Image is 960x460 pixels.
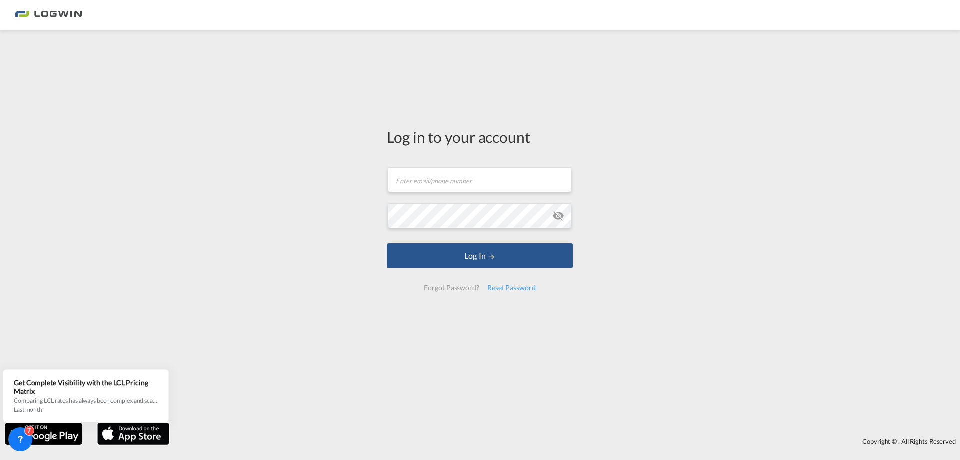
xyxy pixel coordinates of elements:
[387,243,573,268] button: LOGIN
[15,4,82,27] img: bc73a0e0d8c111efacd525e4c8ad7d32.png
[387,126,573,147] div: Log in to your account
[483,279,540,297] div: Reset Password
[174,433,960,450] div: Copyright © . All Rights Reserved
[4,422,83,446] img: google.png
[552,210,564,222] md-icon: icon-eye-off
[388,167,571,192] input: Enter email/phone number
[96,422,170,446] img: apple.png
[420,279,483,297] div: Forgot Password?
